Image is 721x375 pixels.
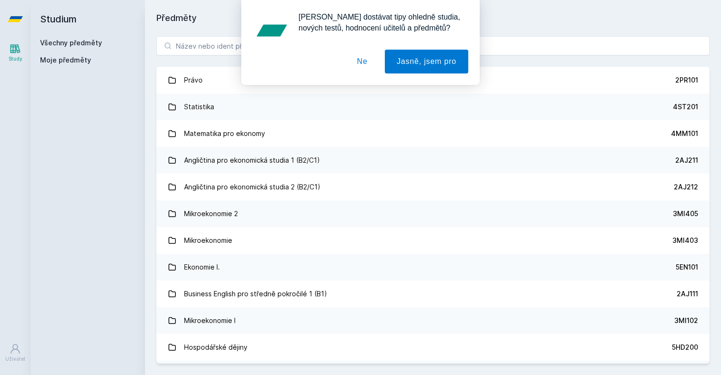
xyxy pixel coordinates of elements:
[677,289,698,299] div: 2AJ111
[671,129,698,138] div: 4MM101
[156,200,710,227] a: Mikroekonomie 2 3MI405
[674,316,698,325] div: 3MI102
[674,182,698,192] div: 2AJ212
[2,338,29,367] a: Uživatel
[675,156,698,165] div: 2AJ211
[184,151,320,170] div: Angličtina pro ekonomická studia 1 (B2/C1)
[156,307,710,334] a: Mikroekonomie I 3MI102
[385,50,468,73] button: Jasně, jsem pro
[291,11,468,33] div: [PERSON_NAME] dostávat tipy ohledně studia, nových testů, hodnocení učitelů a předmětů?
[156,254,710,281] a: Ekonomie I. 5EN101
[156,281,710,307] a: Business English pro středně pokročilé 1 (B1) 2AJ111
[156,147,710,174] a: Angličtina pro ekonomická studia 1 (B2/C1) 2AJ211
[184,338,247,357] div: Hospodářské dějiny
[5,355,25,363] div: Uživatel
[676,262,698,272] div: 5EN101
[184,231,232,250] div: Mikroekonomie
[253,11,291,50] img: notification icon
[184,124,265,143] div: Matematika pro ekonomy
[184,311,236,330] div: Mikroekonomie I
[156,120,710,147] a: Matematika pro ekonomy 4MM101
[156,334,710,361] a: Hospodářské dějiny 5HD200
[184,177,320,197] div: Angličtina pro ekonomická studia 2 (B2/C1)
[184,258,220,277] div: Ekonomie I.
[156,174,710,200] a: Angličtina pro ekonomická studia 2 (B2/C1) 2AJ212
[184,97,214,116] div: Statistika
[184,284,327,303] div: Business English pro středně pokročilé 1 (B1)
[156,94,710,120] a: Statistika 4ST201
[673,209,698,219] div: 3MI405
[184,204,238,223] div: Mikroekonomie 2
[673,102,698,112] div: 4ST201
[672,236,698,245] div: 3MI403
[672,343,698,352] div: 5HD200
[156,227,710,254] a: Mikroekonomie 3MI403
[345,50,380,73] button: Ne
